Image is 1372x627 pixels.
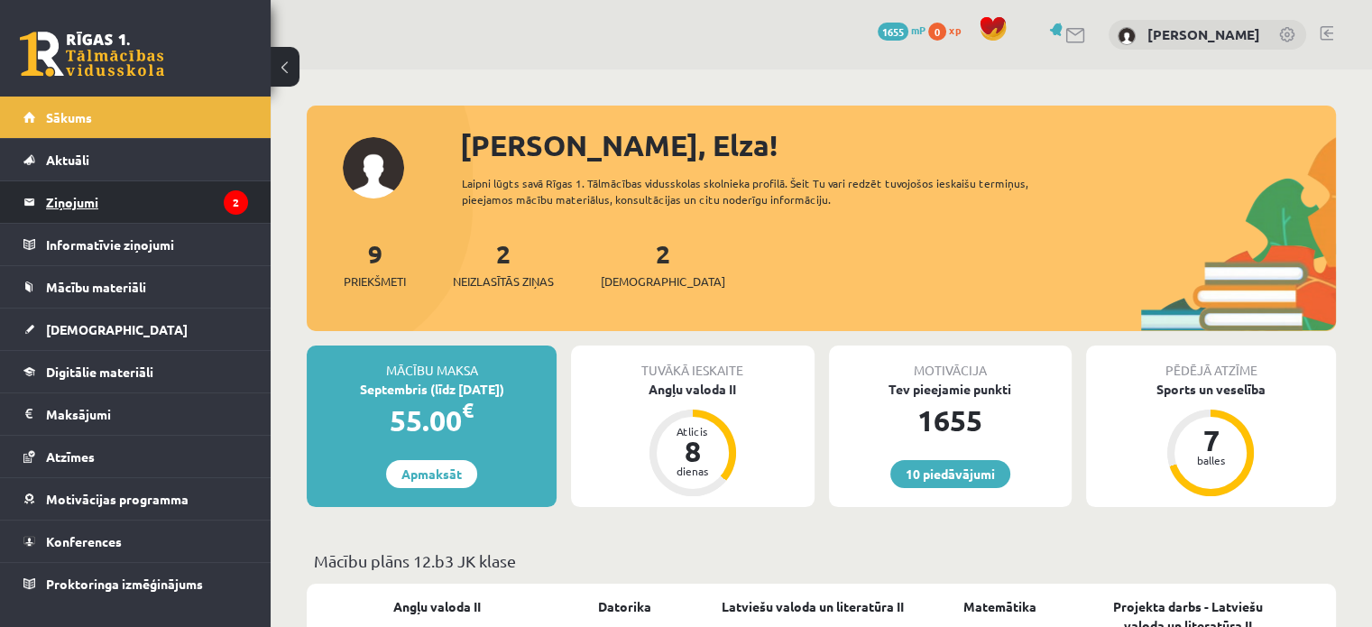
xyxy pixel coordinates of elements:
a: [DEMOGRAPHIC_DATA] [23,309,248,350]
span: Priekšmeti [344,272,406,290]
legend: Maksājumi [46,393,248,435]
div: Tuvākā ieskaite [571,346,814,380]
div: Mācību maksa [307,346,557,380]
span: xp [949,23,961,37]
a: Motivācijas programma [23,478,248,520]
div: 55.00 [307,399,557,442]
a: Aktuāli [23,139,248,180]
a: Atzīmes [23,436,248,477]
a: Proktoringa izmēģinājums [23,563,248,604]
div: Septembris (līdz [DATE]) [307,380,557,399]
a: [PERSON_NAME] [1147,25,1260,43]
div: [PERSON_NAME], Elza! [460,124,1336,167]
a: 1655 mP [878,23,925,37]
span: Mācību materiāli [46,279,146,295]
a: Sākums [23,97,248,138]
div: Sports un veselība [1086,380,1336,399]
span: Konferences [46,533,122,549]
span: Digitālie materiāli [46,364,153,380]
a: Angļu valoda II [393,597,481,616]
a: Latviešu valoda un literatūra II [721,597,903,616]
a: Mācību materiāli [23,266,248,308]
a: 2Neizlasītās ziņas [453,237,554,290]
span: [DEMOGRAPHIC_DATA] [601,272,725,290]
div: Angļu valoda II [571,380,814,399]
a: Apmaksāt [386,460,477,488]
p: Mācību plāns 12.b3 JK klase [314,549,1329,573]
a: Maksājumi [23,393,248,435]
span: Sākums [46,109,92,125]
a: 9Priekšmeti [344,237,406,290]
div: 8 [666,437,720,466]
span: Neizlasītās ziņas [453,272,554,290]
div: Tev pieejamie punkti [829,380,1072,399]
a: Matemātika [963,597,1036,616]
span: mP [911,23,925,37]
div: 7 [1183,426,1238,455]
span: Proktoringa izmēģinājums [46,576,203,592]
span: Aktuāli [46,152,89,168]
legend: Ziņojumi [46,181,248,223]
a: Datorika [598,597,651,616]
a: Konferences [23,521,248,562]
a: Angļu valoda II Atlicis 8 dienas [571,380,814,499]
span: Atzīmes [46,448,95,465]
div: Pēdējā atzīme [1086,346,1336,380]
a: 2[DEMOGRAPHIC_DATA] [601,237,725,290]
a: 10 piedāvājumi [890,460,1010,488]
div: Motivācija [829,346,1072,380]
span: € [462,397,474,423]
div: balles [1183,455,1238,466]
span: 1655 [878,23,908,41]
div: dienas [666,466,720,476]
a: 0 xp [928,23,970,37]
div: Laipni lūgts savā Rīgas 1. Tālmācības vidusskolas skolnieka profilā. Šeit Tu vari redzēt tuvojošo... [462,175,1080,207]
img: Elza Veinberga [1118,27,1136,45]
div: 1655 [829,399,1072,442]
span: [DEMOGRAPHIC_DATA] [46,321,188,337]
a: Sports un veselība 7 balles [1086,380,1336,499]
i: 2 [224,190,248,215]
a: Rīgas 1. Tālmācības vidusskola [20,32,164,77]
span: 0 [928,23,946,41]
legend: Informatīvie ziņojumi [46,224,248,265]
a: Informatīvie ziņojumi [23,224,248,265]
a: Digitālie materiāli [23,351,248,392]
a: Ziņojumi2 [23,181,248,223]
span: Motivācijas programma [46,491,189,507]
div: Atlicis [666,426,720,437]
